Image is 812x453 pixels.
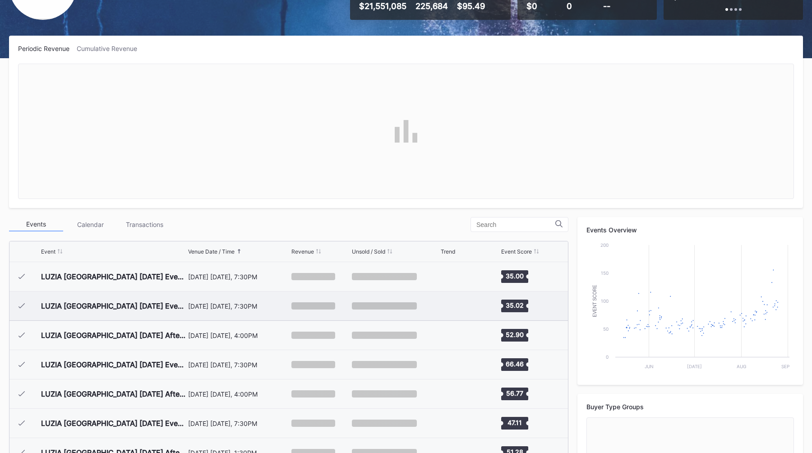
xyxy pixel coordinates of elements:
[188,361,290,369] div: [DATE] [DATE], 7:30PM
[586,240,794,376] svg: Chart title
[506,360,524,368] text: 66.46
[600,242,609,248] text: 200
[441,324,468,347] svg: Chart title
[359,1,406,11] div: $21,551,085
[41,301,186,310] div: LUZIA [GEOGRAPHIC_DATA] [DATE] Evening
[781,364,789,369] text: Sep
[567,1,594,11] div: 0
[687,364,702,369] text: [DATE]
[117,217,171,231] div: Transactions
[441,383,468,405] svg: Chart title
[457,1,502,11] div: $95.49
[603,326,609,332] text: 50
[506,331,524,338] text: 52.90
[188,248,235,255] div: Venue Date / Time
[41,248,55,255] div: Event
[441,295,468,317] svg: Chart title
[77,45,144,52] div: Cumulative Revenue
[415,1,448,11] div: 225,684
[606,354,609,360] text: 0
[507,419,522,426] text: 47.11
[41,272,186,281] div: LUZIA [GEOGRAPHIC_DATA] [DATE] Evening
[188,420,290,427] div: [DATE] [DATE], 7:30PM
[601,270,609,276] text: 150
[441,412,468,435] svg: Chart title
[603,1,648,11] div: --
[63,217,117,231] div: Calendar
[506,301,524,309] text: 35.02
[506,272,524,280] text: 35.00
[188,390,290,398] div: [DATE] [DATE], 4:00PM
[352,248,385,255] div: Unsold / Sold
[41,389,186,398] div: LUZIA [GEOGRAPHIC_DATA] [DATE] Afternoon
[737,364,746,369] text: Aug
[9,217,63,231] div: Events
[441,248,455,255] div: Trend
[586,226,794,234] div: Events Overview
[188,302,290,310] div: [DATE] [DATE], 7:30PM
[441,265,468,288] svg: Chart title
[601,298,609,304] text: 100
[188,332,290,339] div: [DATE] [DATE], 4:00PM
[645,364,654,369] text: Jun
[41,360,186,369] div: LUZIA [GEOGRAPHIC_DATA] [DATE] Evening
[526,1,558,11] div: $0
[476,221,555,228] input: Search
[592,285,597,317] text: Event Score
[41,419,186,428] div: LUZIA [GEOGRAPHIC_DATA] [DATE] Evening
[501,248,532,255] div: Event Score
[506,389,523,397] text: 56.77
[441,353,468,376] svg: Chart title
[41,331,186,340] div: LUZIA [GEOGRAPHIC_DATA] [DATE] Afternoon
[586,403,794,411] div: Buyer Type Groups
[291,248,314,255] div: Revenue
[188,273,290,281] div: [DATE] [DATE], 7:30PM
[18,45,77,52] div: Periodic Revenue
